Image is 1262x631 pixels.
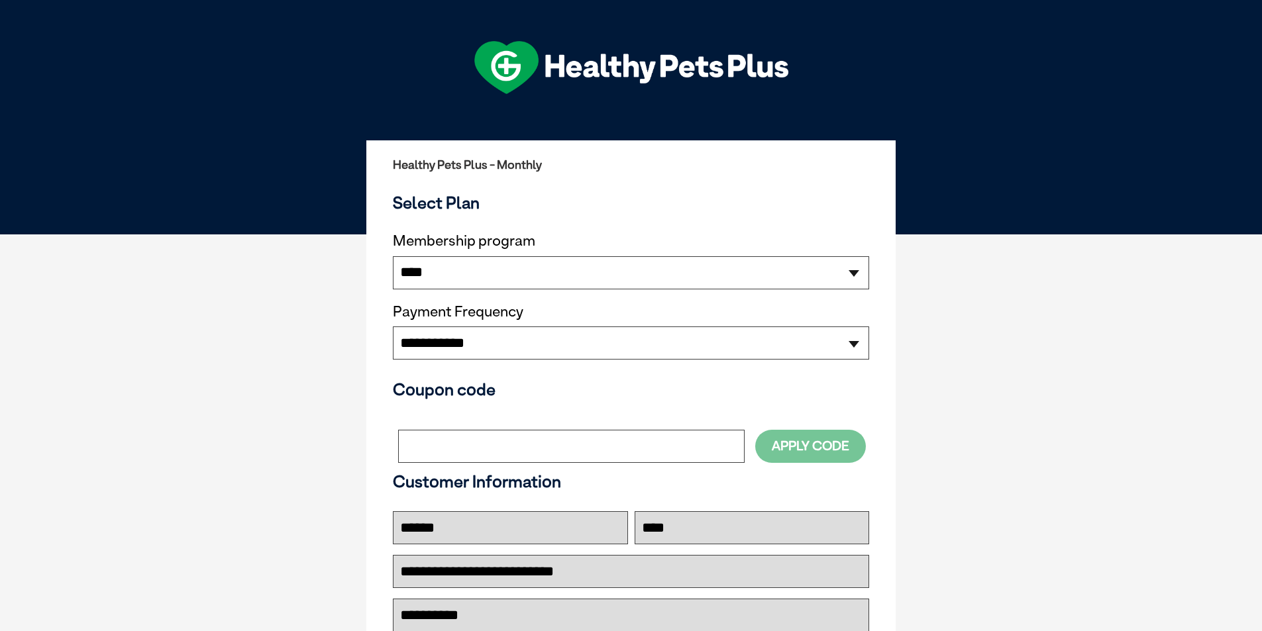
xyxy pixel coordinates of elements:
img: hpp-logo-landscape-green-white.png [474,41,788,94]
label: Membership program [393,232,869,250]
label: Payment Frequency [393,303,523,320]
h3: Customer Information [393,471,869,491]
button: Apply Code [755,430,866,462]
h3: Coupon code [393,379,869,399]
h2: Healthy Pets Plus - Monthly [393,158,869,171]
h3: Select Plan [393,193,869,213]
